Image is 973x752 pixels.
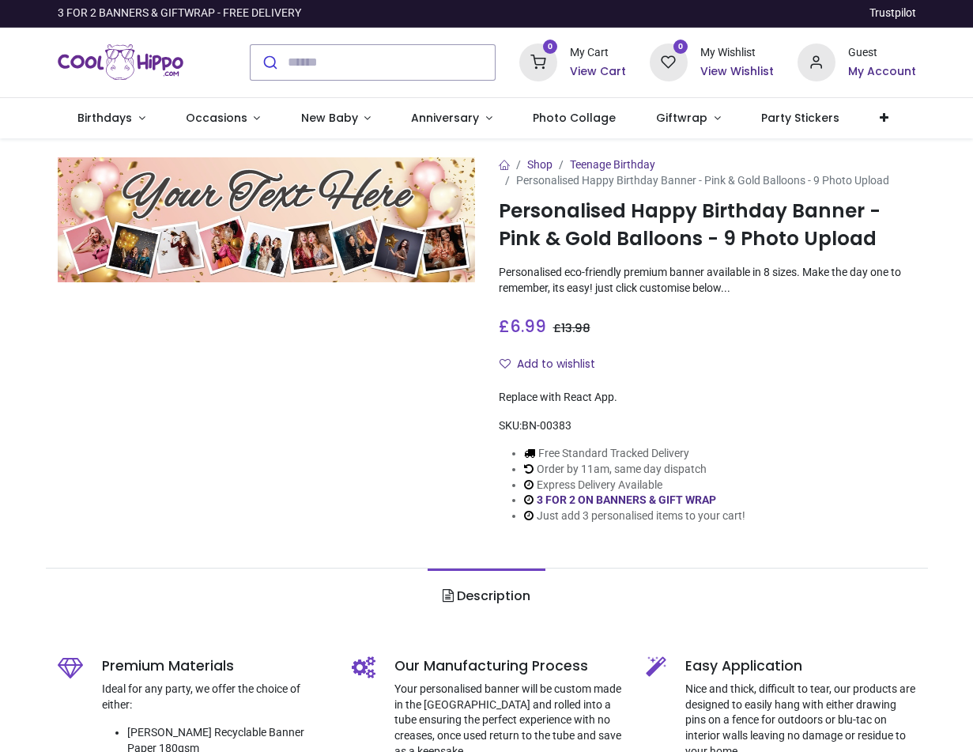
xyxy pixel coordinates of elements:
[685,656,916,676] h5: Easy Application
[524,508,745,524] li: Just add 3 personalised items to your cart!
[510,315,546,338] span: 6.99
[428,569,545,624] a: Description
[869,6,916,21] a: Trustpilot
[102,656,328,676] h5: Premium Materials
[656,110,707,126] span: Giftwrap
[761,110,839,126] span: Party Stickers
[553,320,590,336] span: £
[700,45,774,61] div: My Wishlist
[848,64,916,80] a: My Account
[58,40,184,85] img: Cool Hippo
[281,98,391,139] a: New Baby
[570,45,626,61] div: My Cart
[533,110,616,126] span: Photo Collage
[543,40,558,55] sup: 0
[516,174,889,187] span: Personalised Happy Birthday Banner - Pink & Gold Balloons - 9 Photo Upload
[500,358,511,369] i: Add to wishlist
[301,110,358,126] span: New Baby
[58,157,475,282] img: Personalised Happy Birthday Banner - Pink & Gold Balloons - 9 Photo Upload
[522,419,571,432] span: BN-00383
[519,55,557,67] a: 0
[394,656,622,676] h5: Our Manufacturing Process
[524,462,745,478] li: Order by 11am, same day dispatch
[77,110,132,126] span: Birthdays
[391,98,513,139] a: Anniversary
[537,493,716,506] a: 3 FOR 2 ON BANNERS & GIFT WRAP
[499,390,916,406] div: Replace with React App.
[499,198,916,252] h1: Personalised Happy Birthday Banner - Pink & Gold Balloons - 9 Photo Upload
[561,320,590,336] span: 13.98
[570,64,626,80] a: View Cart
[165,98,281,139] a: Occasions
[499,265,916,296] p: Personalised eco-friendly premium banner available in 8 sizes. Make the day one to remember, its ...
[673,40,688,55] sup: 0
[527,158,552,171] a: Shop
[650,55,688,67] a: 0
[524,446,745,462] li: Free Standard Tracked Delivery
[102,682,328,712] p: Ideal for any party, we offer the choice of either:
[186,110,247,126] span: Occasions
[524,478,745,493] li: Express Delivery Available
[58,6,301,21] div: 3 FOR 2 BANNERS & GIFTWRAP - FREE DELIVERY
[570,158,655,171] a: Teenage Birthday
[499,418,916,434] div: SKU:
[251,45,288,80] button: Submit
[411,110,479,126] span: Anniversary
[499,351,609,378] button: Add to wishlistAdd to wishlist
[58,40,184,85] a: Logo of Cool Hippo
[700,64,774,80] a: View Wishlist
[499,315,546,338] span: £
[848,45,916,61] div: Guest
[58,98,166,139] a: Birthdays
[636,98,741,139] a: Giftwrap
